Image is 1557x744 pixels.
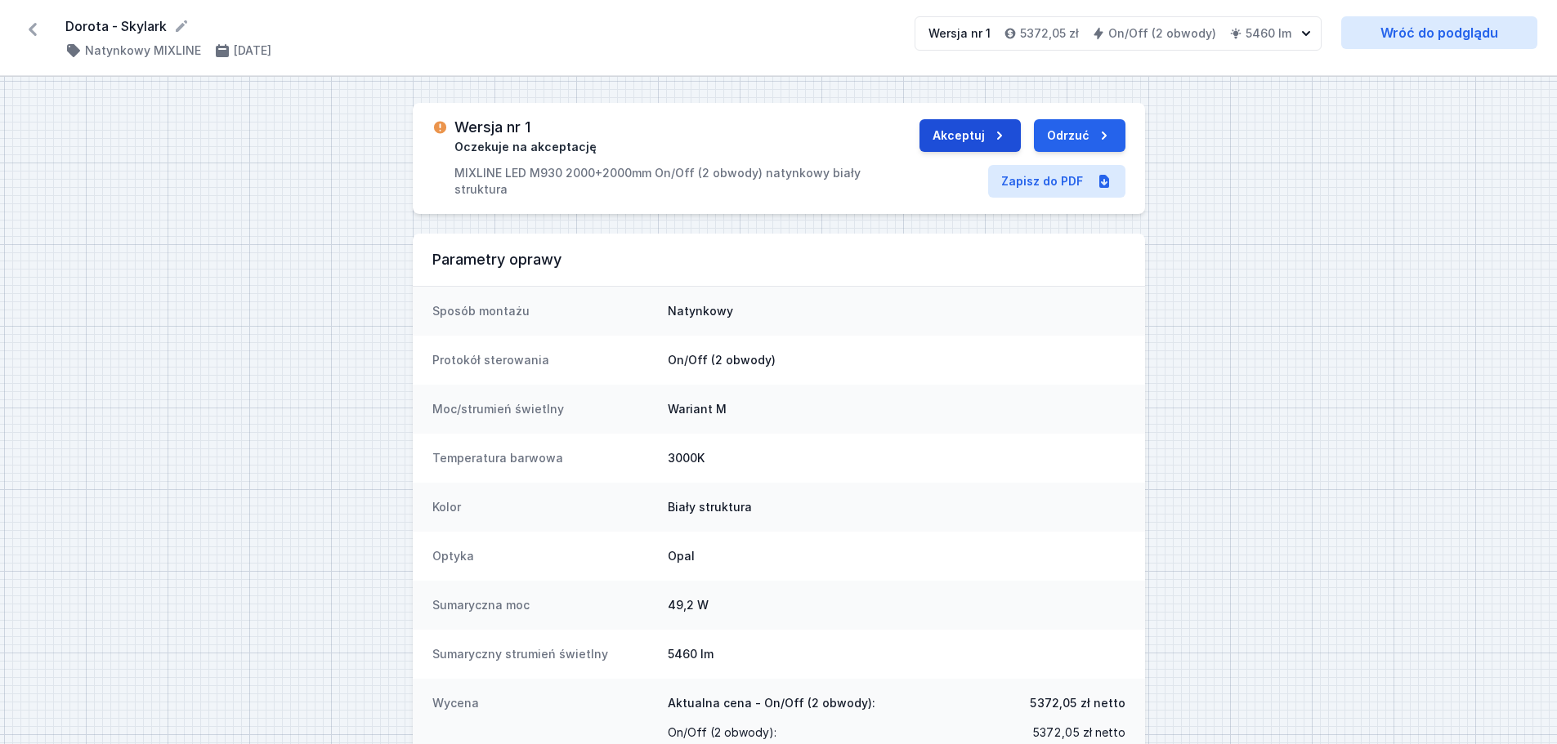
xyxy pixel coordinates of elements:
[668,721,776,744] span: On/Off (2 obwody) :
[668,548,1125,564] dd: Opal
[454,165,894,198] p: MIXLINE LED M930 2000+2000mm On/Off (2 obwody) natynkowy biały struktura
[668,646,1125,662] dd: 5460 lm
[432,401,655,417] dt: Moc/strumień świetlny
[432,450,655,466] dt: Temperatura barwowa
[1034,119,1125,152] button: Odrzuć
[668,450,1125,466] dd: 3000K
[988,165,1125,198] a: Zapisz do PDF
[432,499,655,515] dt: Kolor
[432,548,655,564] dt: Optyka
[454,139,597,155] span: Oczekuje na akceptację
[1341,16,1537,49] a: Wróć do podglądu
[432,646,655,662] dt: Sumaryczny strumień świetlny
[173,18,190,34] button: Edytuj nazwę projektu
[454,119,530,136] h3: Wersja nr 1
[432,352,655,368] dt: Protokół sterowania
[432,597,655,613] dt: Sumaryczna moc
[1020,25,1079,42] h4: 5372,05 zł
[928,25,991,42] div: Wersja nr 1
[668,499,1125,515] dd: Biały struktura
[668,303,1125,319] dd: Natynkowy
[1246,25,1291,42] h4: 5460 lm
[915,16,1322,51] button: Wersja nr 15372,05 złOn/Off (2 obwody)5460 lm
[668,352,1125,368] dd: On/Off (2 obwody)
[668,695,875,711] span: Aktualna cena - On/Off (2 obwody):
[1108,25,1216,42] h4: On/Off (2 obwody)
[668,597,1125,613] dd: 49,2 W
[432,250,1125,270] h3: Parametry oprawy
[65,16,895,36] form: Dorota - Skylark
[668,401,1125,417] dd: Wariant M
[234,42,271,59] h4: [DATE]
[1030,695,1125,711] span: 5372,05 zł netto
[432,303,655,319] dt: Sposób montażu
[919,119,1021,152] button: Akceptuj
[1032,721,1125,744] span: 5372,05 zł netto
[85,42,201,59] h4: Natynkowy MIXLINE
